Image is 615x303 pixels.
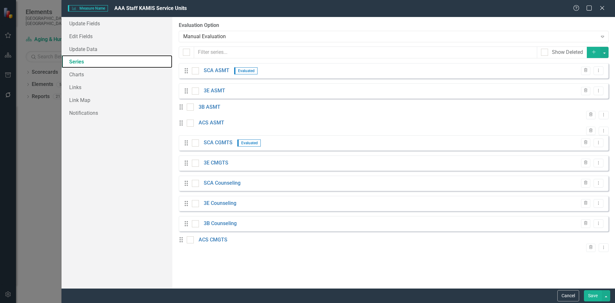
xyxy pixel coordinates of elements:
a: 3E CMGTS [204,159,228,167]
a: 3E Counseling [204,200,236,207]
a: 3B ASMT [199,104,220,111]
a: ACS ASMT [199,119,224,127]
a: Charts [61,68,172,81]
a: 3E ASMT [204,87,225,95]
a: 3B Counseling [204,220,237,227]
a: Link Map [61,94,172,106]
span: AAA Staff KAMIS Service Units [114,5,187,11]
a: Update Data [61,43,172,55]
input: Filter series... [194,46,537,58]
a: Update Fields [61,17,172,30]
span: Measure Name [68,5,108,12]
button: Cancel [557,290,579,301]
span: Evaluated [234,67,258,74]
a: Notifications [61,106,172,119]
a: SCA CGMTS [204,139,233,147]
a: Series [61,55,172,68]
span: Evaluated [237,139,261,147]
div: Manual Evaluation [183,33,597,40]
a: ACS CMGTS [199,236,227,244]
div: Show Deleted [552,49,583,56]
a: Edit Fields [61,30,172,43]
a: SCA ASMT [204,67,229,74]
a: Links [61,81,172,94]
a: SCA Counseling [204,180,241,187]
label: Evaluation Option [179,22,609,29]
button: Save [584,290,602,301]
